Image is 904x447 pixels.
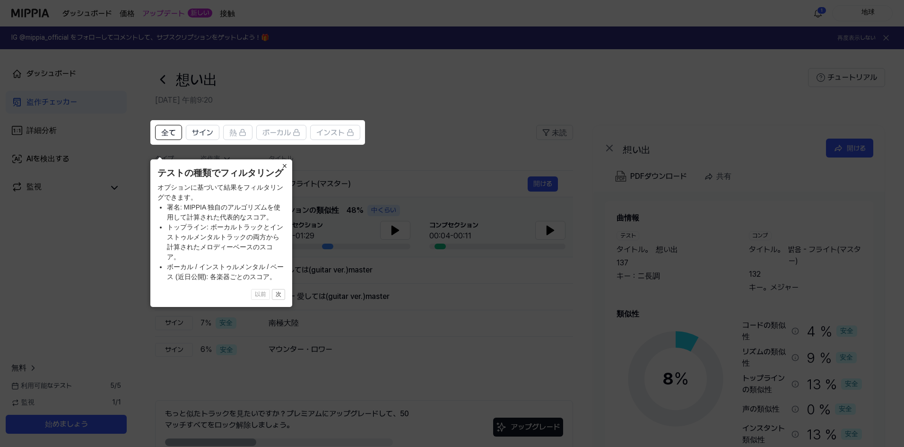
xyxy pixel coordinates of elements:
[255,291,266,298] font: 以前
[316,128,345,137] font: インスト
[186,125,219,140] button: サイン
[157,184,283,201] font: オプションに基づいて結果をフィルタリングできます。
[167,203,280,221] font: 署名: MIPPIA 独自のアルゴリズムを使用して計算された代表的なスコア。
[277,159,292,173] button: 近い
[167,223,283,261] font: トップライン: ボーカルトラックとインストゥルメンタルトラックの両方から計算されたメロディーベースのスコア。
[256,125,306,140] button: ボーカル
[229,128,237,137] font: 熱
[282,161,287,171] font: ×
[192,128,213,137] font: サイン
[155,125,182,140] button: 全て
[310,125,360,140] button: インスト
[262,128,291,137] font: ボーカル
[157,168,283,178] font: テストの種類でフィルタリング
[161,128,176,137] font: 全て
[276,291,281,298] font: 次
[167,263,284,280] font: ボーカル / インストゥルメンタル / ベース (近日公開): 各楽器ごとのスコア。
[272,289,285,300] button: 次
[251,289,270,300] button: 以前
[223,125,252,140] button: 熱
